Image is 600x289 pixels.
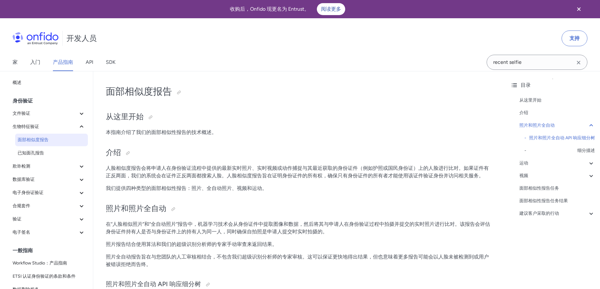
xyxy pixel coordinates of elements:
font: 面部相似度报告 [106,86,172,97]
a: 介绍 [519,109,595,117]
font: ETSI 认证身份验证的条款和条件 [13,274,76,279]
a: Workflow Studio：产品指南 [10,257,88,270]
button: 验证 [10,213,88,225]
button: 欺诈检测 [10,160,88,173]
font: 我们提供四种类型的面部相似性报告：照片、全自动照片、视频和运动。 [106,185,267,191]
font: 产品指南 [53,59,73,65]
font: 生物特征验证 [13,124,39,129]
button: 生物特征验证 [10,120,88,133]
svg: 关闭横幅 [575,5,583,13]
font: SDK [106,59,116,65]
font: 已知面孔报告 [18,150,44,156]
a: 面部相似性报告任务 [519,185,595,192]
font: 文件验证 [13,111,30,116]
font: 照片和照片全自动 [106,204,166,213]
a: 视频 [519,172,595,180]
button: 电子签名 [10,226,88,239]
a: 入门 [30,53,40,71]
a: 家 [13,53,18,71]
font: 欺诈检测 [13,164,30,169]
font: 面部相似度报告 [18,137,49,142]
font: 身份验证 [13,98,33,104]
a: 面部相似度报告 [15,134,88,146]
font: 照片和照片全自动 API 响应细分树 [106,280,201,288]
font: 阅读更多 [321,6,341,12]
font: 一般指南 [13,247,33,253]
font: 运动 [519,160,528,166]
font: 电子身份证验证 [13,190,43,195]
font: 入门 [30,59,40,65]
button: 数据库验证 [10,173,88,186]
font: 照片和照片全自动 [519,123,555,128]
a: -照片和照片全自动 API 响应细分树 [524,134,595,142]
font: 目录 [521,82,531,88]
button: 合规套件 [10,200,88,212]
font: 照片全自动报告旨在与您团队的人工审核相结合，不包含我们超级识别分析师的专家审核。这可以保证更快地得出结果，但也意味着更多报告可能会以人脸未被检测到或用户被错误拒绝而告终。 [106,254,489,267]
font: 面部相似性报告任务结果 [519,198,568,203]
font: 数据库验证 [13,177,35,182]
font: Workflow Studio：产品指南 [13,260,67,266]
font: 介绍 [106,148,121,157]
input: Onfido 搜索输入字段 [487,55,587,70]
button: 文件验证 [10,107,88,120]
a: 从这里开始 [519,97,595,104]
font: 验证 [13,216,21,222]
font: 细分描述 [577,148,595,153]
a: 阅读更多 [317,3,345,15]
font: API [86,59,93,65]
img: Onfido 标志 [13,32,59,45]
a: 概述 [10,76,88,89]
a: 运动 [519,159,595,167]
font: 照片报告结合使用算法和我们的超级识别分析师的专家手动审查来返回结果。 [106,241,277,247]
font: 人脸相似度报告会将申请人在身份验证流程中提供的最新实时照片、实时视频或动作捕捉与其最近获取的身份证件（例如护照或国民身份证）上的人脸进行比对。如果证件有正反两面，我们的系统会在证件正反两面都搜索... [106,165,489,179]
font: - [524,135,526,141]
font: - [524,148,526,153]
a: SDK [106,53,116,71]
font: 概述 [13,80,21,85]
font: 收购后，Onfido 现更名为 Entrust。 [230,6,309,12]
font: 建议客户采取的行动 [519,211,559,216]
font: 本指南介绍了我们的面部相似性报告的技术概述。 [106,129,217,135]
a: ETSI 认证身份验证的条款和条件 [10,270,88,283]
font: 合规套件 [13,203,30,208]
a: API [86,53,93,71]
a: 建议客户采取的行动 [519,210,595,217]
button: 电子身份证验证 [10,186,88,199]
button: 关闭横幅 [567,1,591,17]
a: 已知面孔报告 [15,147,88,159]
svg: Clear search field button [575,59,582,66]
font: 家 [13,59,18,65]
font: 开发人员 [66,34,97,43]
font: 照片和照片全自动 API 响应细分树 [529,135,595,141]
a: 面部相似性报告任务结果 [519,197,595,205]
font: 电子签名 [13,230,30,235]
font: 在“人脸相似照片”和“全自动照片”报告中，机器学习技术会从身份证件中提取图像和数据，然后将其与申请人在身份验证过程中拍摄并提交的实时照片进行比对。该报告会评估身份证件持有人是否与身份证件上的持有... [106,221,490,235]
a: 支持 [562,31,587,46]
a: 产品指南 [53,53,73,71]
font: 支持 [569,35,580,41]
font: 视频 [519,173,528,178]
font: 从这里开始 [106,112,144,121]
a: -细分描述 [524,147,595,154]
font: 面部相似性报告任务 [519,186,559,191]
a: 照片和照片全自动 [519,122,595,129]
font: 介绍 [519,110,528,115]
font: 从这里开始 [519,97,541,103]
